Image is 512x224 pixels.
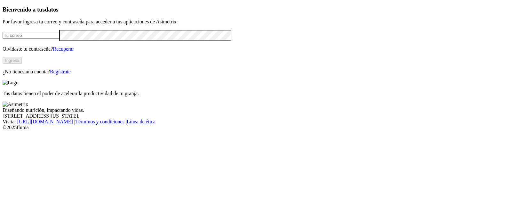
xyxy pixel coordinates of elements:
div: [STREET_ADDRESS][US_STATE]. [3,113,509,119]
div: Diseñando nutrición, impactando vidas. [3,107,509,113]
a: Recuperar [53,46,74,52]
p: Por favor ingresa tu correo y contraseña para acceder a tus aplicaciones de Asimetrix: [3,19,509,25]
span: datos [45,6,59,13]
img: Logo [3,80,19,86]
a: Regístrate [50,69,71,74]
img: Asimetrix [3,102,28,107]
p: Olvidaste tu contraseña? [3,46,509,52]
p: Tus datos tienen el poder de acelerar la productividad de tu granja. [3,91,509,96]
a: Línea de ética [127,119,156,124]
div: Visita : | | [3,119,509,125]
input: Tu correo [3,32,59,39]
a: Términos y condiciones [75,119,124,124]
h3: Bienvenido a tus [3,6,509,13]
a: [URL][DOMAIN_NAME] [17,119,73,124]
p: ¿No tienes una cuenta? [3,69,509,75]
div: © 2025 Iluma [3,125,509,130]
button: Ingresa [3,57,22,64]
